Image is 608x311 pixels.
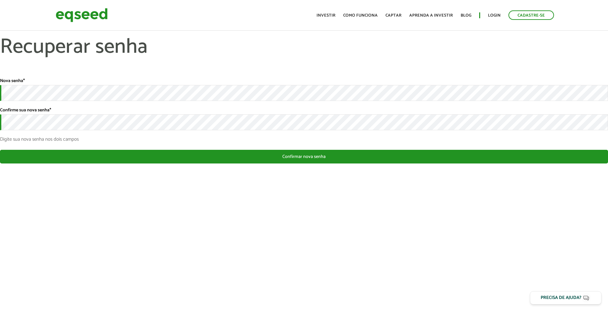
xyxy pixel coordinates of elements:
[317,13,335,18] a: Investir
[49,106,51,114] span: Este campo é obrigatório.
[508,10,554,20] a: Cadastre-se
[23,77,25,85] span: Este campo é obrigatório.
[409,13,453,18] a: Aprenda a investir
[56,7,108,24] img: EqSeed
[461,13,471,18] a: Blog
[343,13,378,18] a: Como funciona
[385,13,401,18] a: Captar
[488,13,501,18] a: Login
